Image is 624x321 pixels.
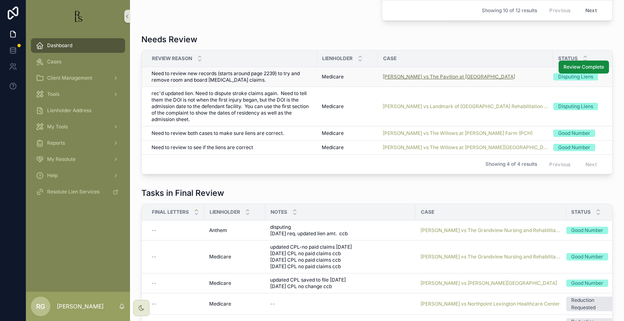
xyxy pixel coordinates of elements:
[420,227,561,234] a: [PERSON_NAME] vs The Grandview Nursing and Rehabilitation
[270,224,411,237] a: disputing [DATE] req. updated lien amt. ccb
[270,277,411,290] a: updated CPL saved to file [DATE] [DATE] CPL no change ccb
[421,209,434,215] span: Case
[383,74,515,80] a: [PERSON_NAME] vs The Pavilion at [GEOGRAPHIC_DATA]
[152,70,312,83] a: Need to review new records (starts around page 2239) to try and remove room and board [MEDICAL_DA...
[141,34,197,45] h1: Needs Review
[553,73,609,80] a: Disputing Liens
[571,209,591,215] span: Status
[152,227,156,234] span: --
[553,144,609,151] a: Good Number
[571,297,612,311] div: Reduction Requested
[31,152,125,167] a: My Resolute
[209,280,231,286] span: Medicare
[209,280,260,286] a: Medicare
[383,144,548,151] a: [PERSON_NAME] vs The Willows at [PERSON_NAME][GEOGRAPHIC_DATA]
[383,103,548,110] a: [PERSON_NAME] vs Landmark of [GEOGRAPHIC_DATA] Rehabilitation and [GEOGRAPHIC_DATA]
[270,301,275,307] span: --
[553,130,609,137] a: Good Number
[383,130,548,137] a: [PERSON_NAME] vs The Willows at [PERSON_NAME] Farm (PCH)
[152,280,199,286] a: --
[152,130,312,137] a: Need to review both cases to make sure liens are correct.
[209,254,231,260] span: Medicare
[209,227,260,234] a: Anthem
[152,130,284,137] span: Need to review both cases to make sure liens are correct.
[31,136,125,150] a: Reports
[558,103,593,110] div: Disputing Liens
[152,280,156,286] span: --
[152,254,156,260] span: --
[383,55,396,62] span: Case
[580,4,602,17] button: Next
[31,119,125,134] a: My Tools
[31,71,125,85] a: Client Management
[152,301,199,307] a: --
[485,161,537,167] span: Showing 4 of 4 results
[31,184,125,199] a: Resolute Lien Services
[420,254,561,260] a: [PERSON_NAME] vs The Grandview Nursing and Rehabilitation
[566,227,617,234] a: Good Number
[322,144,344,151] span: Medicare
[47,107,91,114] span: Lienholder Address
[383,130,533,137] a: [PERSON_NAME] vs The Willows at [PERSON_NAME] Farm (PCH)
[210,209,240,215] span: Lienholder
[553,103,609,110] a: Disputing Liens
[152,301,156,307] span: --
[47,91,59,98] span: Tools
[71,10,84,23] img: App logo
[563,64,604,70] span: Review Complete
[47,42,72,49] span: Dashboard
[31,103,125,118] a: Lienholder Address
[152,144,312,151] a: Need to review to see if the liens are correct
[571,253,603,260] div: Good Number
[322,103,344,110] span: Medicare
[47,140,65,146] span: Reports
[47,124,68,130] span: My Tools
[420,280,557,286] a: [PERSON_NAME] vs [PERSON_NAME][GEOGRAPHIC_DATA]
[209,227,227,234] span: Anthem
[420,301,560,307] span: [PERSON_NAME] vs Northpoint Lexington Healthcare Center
[322,74,373,80] a: Medicare
[271,209,287,215] span: Notes
[152,227,199,234] a: --
[26,33,130,210] div: scrollable content
[558,73,593,80] div: Disputing Liens
[47,75,92,81] span: Client Management
[270,301,411,307] a: --
[558,55,578,62] span: Status
[152,144,253,151] span: Need to review to see if the liens are correct
[209,301,260,307] a: Medicare
[152,55,192,62] span: Review Reason
[31,54,125,69] a: Cases
[566,253,617,260] a: Good Number
[383,74,548,80] a: [PERSON_NAME] vs The Pavilion at [GEOGRAPHIC_DATA]
[152,90,312,123] a: rec'd updated lien. Need to dispute stroke claims again. Need to tell them the DOI is not when th...
[31,168,125,183] a: Help
[36,301,45,311] span: RG
[571,280,603,287] div: Good Number
[209,254,260,260] a: Medicare
[558,130,590,137] div: Good Number
[209,301,231,307] span: Medicare
[558,144,590,151] div: Good Number
[47,59,61,65] span: Cases
[270,244,411,270] a: updated CPL-no paid claims [DATE] [DATE] CPL no paid claims ccb [DATE] CPL no paid claims ccb [DA...
[31,87,125,102] a: Tools
[270,277,409,290] span: updated CPL saved to file [DATE] [DATE] CPL no change ccb
[152,254,199,260] a: --
[566,297,617,311] a: Reduction Requested
[566,280,617,287] a: Good Number
[141,187,224,199] h1: Tasks in Final Review
[152,209,189,215] span: Final Letters
[270,224,368,237] span: disputing [DATE] req. updated lien amt. ccb
[559,61,609,74] button: Review Complete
